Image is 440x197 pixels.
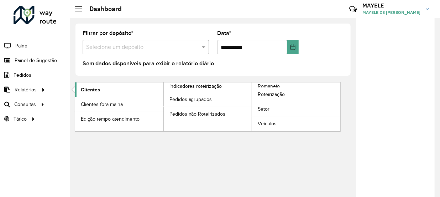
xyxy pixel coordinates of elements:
[15,42,28,50] span: Painel
[164,107,252,121] a: Pedidos não Roteirizados
[287,40,299,54] button: Choose Date
[14,115,27,123] span: Tático
[258,91,285,98] span: Roteirização
[164,82,341,131] a: Romaneio
[15,57,57,64] span: Painel de Sugestão
[345,1,361,17] a: Contato Rápido
[14,71,31,79] span: Pedidos
[83,29,133,37] label: Filtrar por depósito
[258,82,280,90] span: Romaneio
[15,86,37,94] span: Relatórios
[81,101,123,108] span: Clientes fora malha
[252,87,340,102] a: Roteirização
[252,117,340,131] a: Veículos
[82,5,122,13] h2: Dashboard
[75,82,252,131] a: Indicadores roteirização
[169,82,222,90] span: Indicadores roteirização
[14,101,36,108] span: Consultas
[75,97,163,111] a: Clientes fora malha
[75,82,163,97] a: Clientes
[83,59,214,68] label: Sem dados disponíveis para exibir o relatório diário
[169,110,226,118] span: Pedidos não Roteirizados
[169,96,212,103] span: Pedidos agrupados
[258,105,269,113] span: Setor
[81,86,100,94] span: Clientes
[252,102,340,116] a: Setor
[258,120,277,127] span: Veículos
[75,112,163,126] a: Edição tempo atendimento
[362,9,420,16] span: MAYELE DE [PERSON_NAME]
[218,29,232,37] label: Data
[362,2,420,9] h3: MAYELE
[164,92,252,106] a: Pedidos agrupados
[81,115,140,123] span: Edição tempo atendimento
